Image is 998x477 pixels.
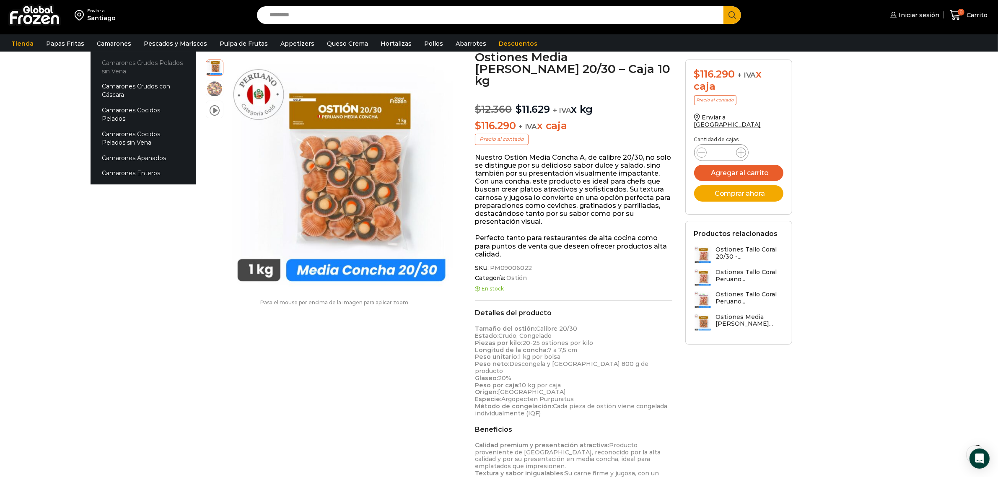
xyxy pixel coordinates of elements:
a: Iniciar sesión [888,7,939,23]
strong: Glaseo: [475,374,498,382]
p: x kg [475,95,672,116]
h3: Ostiones Tallo Coral Peruano... [716,269,783,283]
span: $ [475,119,481,132]
strong: Peso por caja: [475,381,519,389]
a: Ostiones Tallo Coral Peruano... [694,269,783,287]
bdi: 12.360 [475,103,511,115]
strong: Textura y sabor inigualables: [475,469,565,477]
p: Calibre 20/30 Crudo, Congelado 20-25 ostiones por kilo 7 a 7,5 cm 1 kg por bolsa Descongela y [GE... [475,325,672,417]
span: $ [694,68,700,80]
h3: Ostiones Media [PERSON_NAME]... [716,314,783,328]
h3: Ostiones Tallo Coral Peruano... [716,291,783,305]
a: Camarones Enteros [91,166,196,181]
div: Open Intercom Messenger [969,448,990,469]
a: Ostión [505,275,527,282]
a: Camarones Apanados [91,150,196,166]
a: Hortalizas [376,36,416,52]
span: $ [516,103,522,115]
a: Ostiones Tallo Coral 20/30 -... [694,246,783,264]
span: media concha 20:30 [206,59,223,75]
a: Tienda [7,36,38,52]
span: Iniciar sesión [897,11,939,19]
strong: Peso unitario: [475,353,518,360]
strong: Estado: [475,332,498,340]
strong: Especie: [475,395,501,403]
h1: Ostiones Media [PERSON_NAME] 20/30 – Caja 10 kg [475,51,672,86]
strong: Calidad premium y presentación atractiva: [475,441,609,449]
strong: Tamaño del ostión: [475,325,536,332]
span: Categoría: [475,275,672,282]
span: Carrito [964,11,988,19]
strong: Piezas por kilo: [475,339,522,347]
a: Papas Fritas [42,36,88,52]
a: Pollos [420,36,447,52]
strong: Longitud de la concha: [475,346,548,354]
span: SKU: [475,264,672,272]
span: + IVA [518,122,537,131]
a: Descuentos [495,36,542,52]
img: address-field-icon.svg [75,8,87,22]
span: + IVA [553,106,571,114]
a: Abarrotes [451,36,490,52]
a: Pulpa de Frutas [215,36,272,52]
p: Pasa el mouse por encima de la imagen para aplicar zoom [206,300,463,306]
h2: Productos relacionados [694,230,778,238]
span: $ [475,103,481,115]
a: Pescados y Mariscos [140,36,211,52]
a: Ostiones Tallo Coral Peruano... [694,291,783,309]
div: Enviar a [87,8,116,14]
strong: Método de congelación: [475,402,553,410]
a: Camarones Crudos con Cáscara [91,79,196,103]
bdi: 116.290 [475,119,516,132]
a: Camarones Crudos Pelados sin Vena [91,55,196,79]
a: Ostiones Media [PERSON_NAME]... [694,314,783,332]
h2: Detalles del producto [475,309,672,317]
strong: Origen: [475,388,498,396]
a: Enviar a [GEOGRAPHIC_DATA] [694,114,761,128]
p: Precio al contado [475,134,529,145]
a: 0 Carrito [948,5,990,25]
p: x caja [475,120,672,132]
h3: Ostiones Tallo Coral 20/30 -... [716,246,783,260]
input: Product quantity [713,147,729,158]
p: Perfecto tanto para restaurantes de alta cocina como para puntos de venta que deseen ofrecer prod... [475,234,672,258]
a: Camarones Cocidos Pelados sin Vena [91,126,196,150]
button: Agregar al carrito [694,165,783,181]
p: Cantidad de cajas [694,137,783,143]
span: + IVA [737,71,756,79]
p: Nuestro Ostión Media Concha A, de calibre 20/30, no solo se distingue por su delicioso sabor dulc... [475,153,672,226]
button: Comprar ahora [694,185,783,202]
a: Queso Crema [323,36,372,52]
p: Precio al contado [694,95,736,105]
bdi: 11.629 [516,103,550,115]
button: Search button [723,6,741,24]
a: Camarones Cocidos Pelados [91,103,196,127]
bdi: 116.290 [694,68,735,80]
a: Camarones [93,36,135,52]
span: PM09006022 [489,264,532,272]
a: Appetizers [276,36,319,52]
span: 0 [958,9,964,16]
div: Santiago [87,14,116,22]
p: En stock [475,286,672,292]
h2: Beneficios [475,425,672,433]
strong: Peso neto: [475,360,509,368]
span: ostiones-con-concha [206,80,223,97]
div: x caja [694,68,783,93]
